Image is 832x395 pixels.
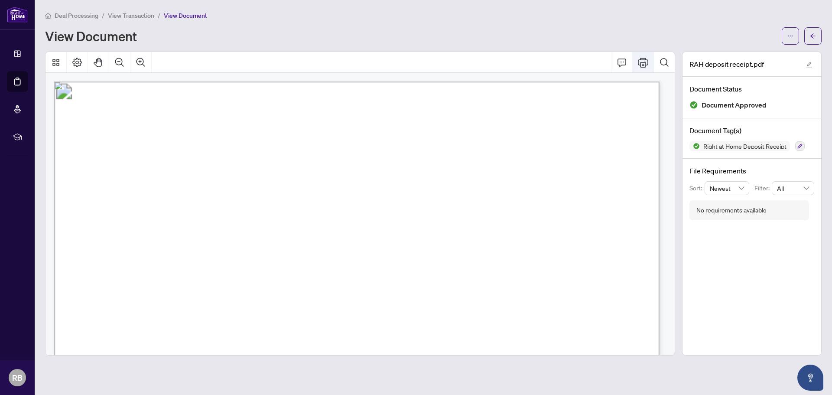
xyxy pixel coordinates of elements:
span: Right at Home Deposit Receipt [700,143,790,149]
p: Filter: [754,183,772,193]
span: Deal Processing [55,12,98,20]
span: RAH deposit receipt.pdf [689,59,764,69]
p: Sort: [689,183,705,193]
li: / [102,10,104,20]
h4: Document Tag(s) [689,125,814,136]
img: logo [7,7,28,23]
span: ellipsis [787,33,793,39]
span: Newest [710,182,744,195]
button: Open asap [797,365,823,391]
span: All [777,182,809,195]
span: edit [806,62,812,68]
span: View Document [164,12,207,20]
div: No requirements available [696,206,767,215]
span: View Transaction [108,12,154,20]
span: Document Approved [702,99,767,111]
span: home [45,13,51,19]
span: arrow-left [810,33,816,39]
h1: View Document [45,29,137,43]
h4: File Requirements [689,166,814,176]
li: / [158,10,160,20]
img: Document Status [689,101,698,109]
h4: Document Status [689,84,814,94]
span: RB [12,372,23,384]
img: Status Icon [689,141,700,151]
